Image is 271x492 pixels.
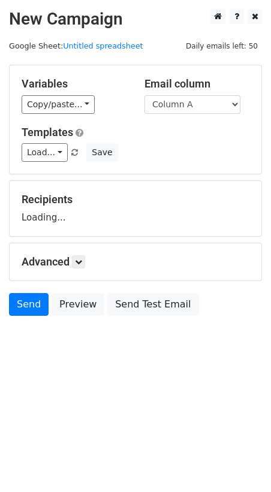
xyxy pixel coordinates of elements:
[107,293,198,316] a: Send Test Email
[22,143,68,162] a: Load...
[182,40,262,53] span: Daily emails left: 50
[9,41,143,50] small: Google Sheet:
[22,126,73,138] a: Templates
[9,293,49,316] a: Send
[86,143,118,162] button: Save
[22,193,249,224] div: Loading...
[22,255,249,268] h5: Advanced
[22,95,95,114] a: Copy/paste...
[22,77,127,90] h5: Variables
[63,41,143,50] a: Untitled spreadsheet
[52,293,104,316] a: Preview
[182,41,262,50] a: Daily emails left: 50
[144,77,249,90] h5: Email column
[9,9,262,29] h2: New Campaign
[22,193,249,206] h5: Recipients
